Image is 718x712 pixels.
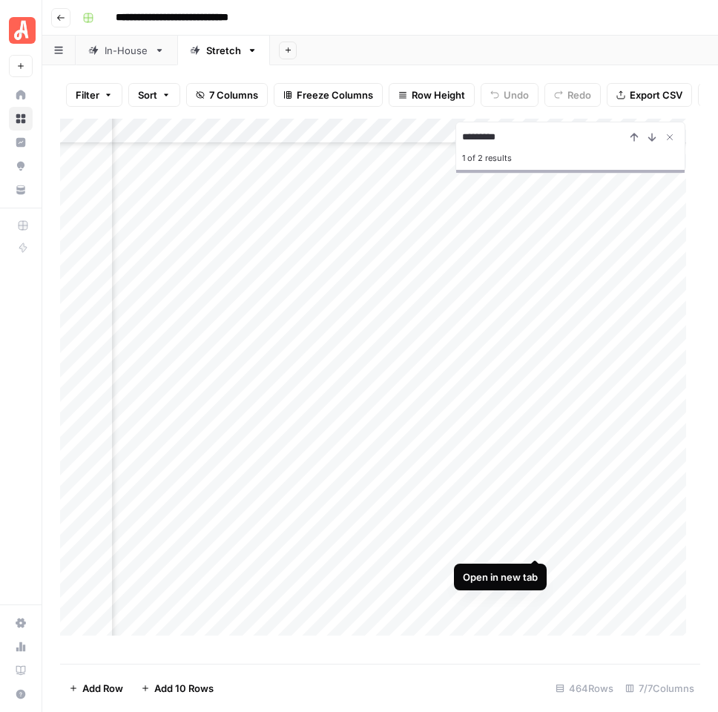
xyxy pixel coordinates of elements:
span: 7 Columns [209,88,258,102]
button: Workspace: Angi [9,12,33,49]
button: Add Row [60,676,132,700]
button: 7 Columns [186,83,268,107]
div: Stretch [206,43,241,58]
span: Filter [76,88,99,102]
a: Home [9,83,33,107]
div: 1 of 2 results [462,149,679,167]
button: Undo [481,83,538,107]
a: Insights [9,131,33,154]
div: In-House [105,43,148,58]
button: Row Height [389,83,475,107]
a: In-House [76,36,177,65]
button: Previous Result [625,128,643,146]
span: Export CSV [630,88,682,102]
div: 464 Rows [550,676,619,700]
span: Add 10 Rows [154,681,214,696]
span: Freeze Columns [297,88,373,102]
a: Settings [9,611,33,635]
button: Next Result [643,128,661,146]
button: Sort [128,83,180,107]
button: Filter [66,83,122,107]
a: Learning Hub [9,659,33,682]
a: Browse [9,107,33,131]
button: Export CSV [607,83,692,107]
button: Help + Support [9,682,33,706]
button: Freeze Columns [274,83,383,107]
a: Stretch [177,36,270,65]
span: Row Height [412,88,465,102]
div: 7/7 Columns [619,676,700,700]
a: Your Data [9,178,33,202]
button: Add 10 Rows [132,676,223,700]
img: Angi Logo [9,17,36,44]
span: Undo [504,88,529,102]
span: Add Row [82,681,123,696]
span: Sort [138,88,157,102]
a: Usage [9,635,33,659]
div: Open in new tab [463,570,538,584]
a: Opportunities [9,154,33,178]
button: Close Search [661,128,679,146]
span: Redo [567,88,591,102]
button: Redo [544,83,601,107]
